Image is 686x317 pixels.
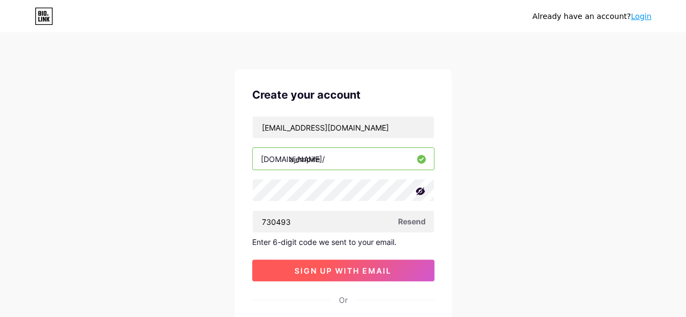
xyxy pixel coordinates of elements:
[631,12,651,21] a: Login
[252,237,434,247] div: Enter 6-digit code we sent to your email.
[339,294,348,306] div: Or
[398,216,426,227] span: Resend
[533,11,651,22] div: Already have an account?
[253,211,434,232] input: Paste login code
[261,153,325,165] div: [DOMAIN_NAME]/
[252,87,434,103] div: Create your account
[252,260,434,281] button: sign up with email
[294,266,392,275] span: sign up with email
[253,148,434,170] input: username
[253,117,434,138] input: Email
